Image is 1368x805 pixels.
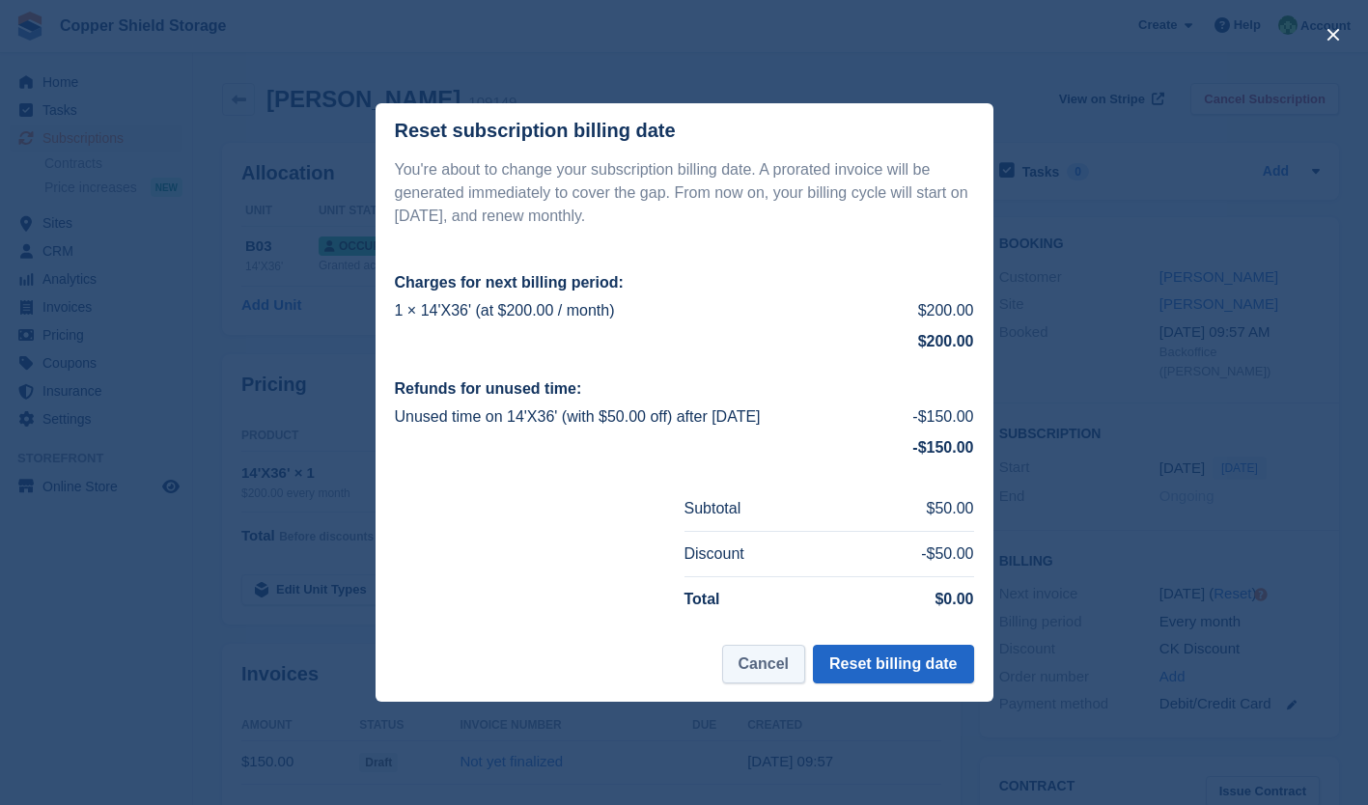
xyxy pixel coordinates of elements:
[684,591,720,607] strong: Total
[722,645,805,683] button: Cancel
[395,120,676,142] div: Reset subscription billing date
[395,274,974,291] h2: Charges for next billing period:
[684,532,839,577] td: Discount
[684,486,839,531] td: Subtotal
[395,295,857,326] td: 1 × 14'X36' (at $200.00 / month)
[891,402,974,432] td: -$150.00
[395,158,974,228] p: You're about to change your subscription billing date. A prorated invoice will be generated immed...
[918,333,974,349] strong: $200.00
[935,591,973,607] strong: $0.00
[839,532,974,577] td: -$50.00
[839,486,974,531] td: $50.00
[395,402,891,432] td: Unused time on 14'X36' (with $50.00 off) after [DATE]
[395,380,974,398] h2: Refunds for unused time:
[912,439,973,456] strong: -$150.00
[813,645,973,683] button: Reset billing date
[856,295,973,326] td: $200.00
[1318,19,1349,50] button: close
